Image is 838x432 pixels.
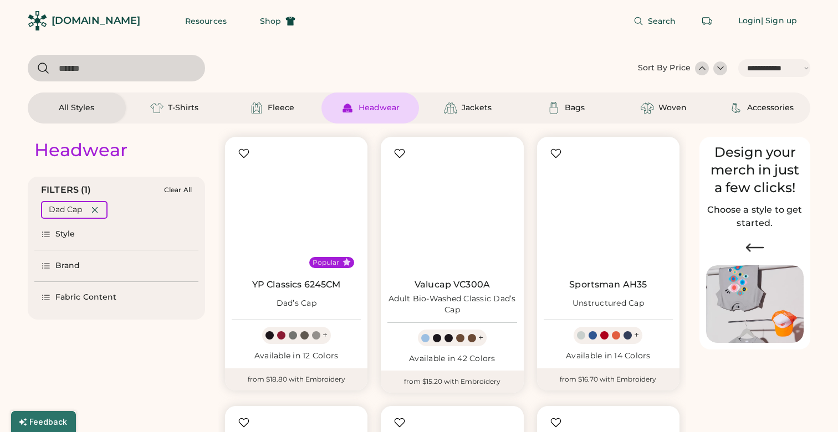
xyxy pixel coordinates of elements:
div: Available in 14 Colors [544,351,673,362]
div: Headwear [359,102,400,114]
div: All Styles [59,102,94,114]
button: Shop [247,10,309,32]
div: Adult Bio-Washed Classic Dad’s Cap [387,294,517,316]
div: Clear All [164,186,192,194]
div: Style [55,229,75,240]
img: T-Shirts Icon [150,101,163,115]
div: from $15.20 with Embroidery [381,371,523,393]
div: | Sign up [761,16,797,27]
button: Resources [172,10,240,32]
img: Headwear Icon [341,101,354,115]
div: Available in 12 Colors [232,351,361,362]
div: + [634,329,639,341]
img: Sportsman AH35 Unstructured Cap [544,143,673,272]
img: Image of Lisa Congdon Eye Print on T-Shirt and Hat [706,265,804,343]
div: Dad’s Cap [277,298,316,309]
img: Accessories Icon [729,101,743,115]
div: Accessories [747,102,794,114]
img: YP Classics 6245CM Dad’s Cap [232,143,361,272]
div: Woven [658,102,687,114]
div: + [478,332,483,344]
button: Search [620,10,689,32]
div: + [323,329,328,341]
button: Popular Style [343,258,351,266]
span: Shop [260,17,281,25]
img: Fleece Icon [250,101,263,115]
div: T-Shirts [168,102,198,114]
a: Valucap VC300A [415,279,490,290]
div: [DOMAIN_NAME] [52,14,140,28]
div: Fleece [268,102,294,114]
button: Retrieve an order [696,10,718,32]
img: Valucap VC300A Adult Bio-Washed Classic Dad’s Cap [387,143,517,272]
div: Popular [313,258,339,267]
div: Jackets [462,102,492,114]
div: Fabric Content [55,292,116,303]
div: Unstructured Cap [573,298,644,309]
img: Jackets Icon [444,101,457,115]
div: Dad Cap [49,204,82,215]
div: Design your merch in just a few clicks! [706,143,804,197]
span: Search [648,17,676,25]
div: Sort By Price [638,63,691,74]
div: Headwear [34,139,127,161]
a: Sportsman AH35 [569,279,647,290]
img: Rendered Logo - Screens [28,11,47,30]
div: from $18.80 with Embroidery [225,368,367,390]
div: FILTERS (1) [41,183,91,197]
div: Brand [55,260,80,271]
img: Woven Icon [641,101,654,115]
div: from $16.70 with Embroidery [537,368,679,390]
div: Available in 42 Colors [387,353,517,364]
h2: Choose a style to get started. [706,203,804,230]
a: YP Classics 6245CM [252,279,341,290]
img: Bags Icon [547,101,560,115]
div: Login [738,16,762,27]
div: Bags [565,102,585,114]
